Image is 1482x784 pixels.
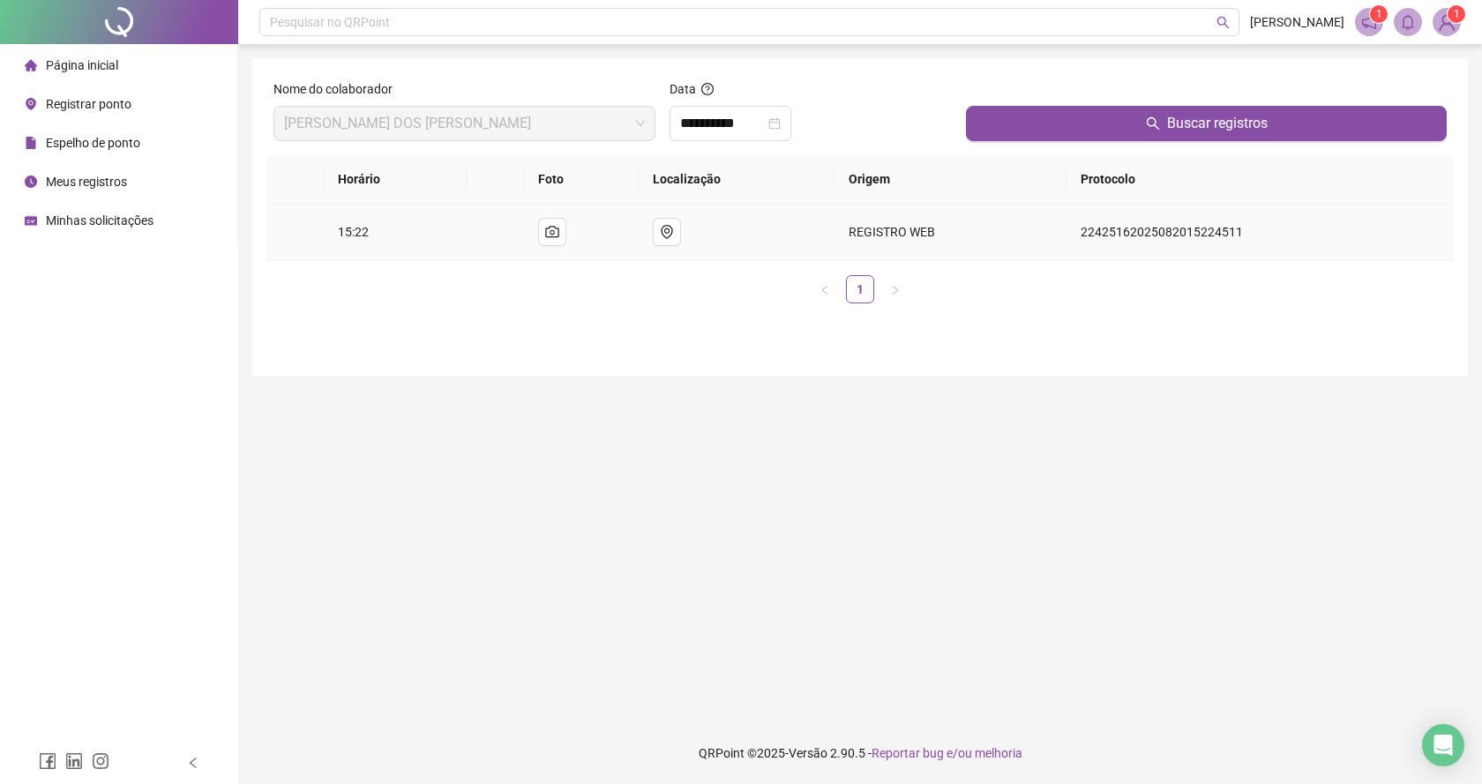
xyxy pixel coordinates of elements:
[1067,204,1454,261] td: 22425162025082015224511
[811,275,839,303] button: left
[881,275,909,303] button: right
[1376,8,1382,20] span: 1
[25,137,37,149] span: file
[187,757,199,769] span: left
[835,155,1067,204] th: Origem
[25,175,37,188] span: clock-circle
[1422,724,1464,766] div: Open Intercom Messenger
[1146,116,1160,131] span: search
[238,722,1482,784] footer: QRPoint © 2025 - 2.90.5 -
[39,752,56,770] span: facebook
[846,275,874,303] li: 1
[65,752,83,770] span: linkedin
[324,155,467,204] th: Horário
[1216,16,1230,29] span: search
[820,285,830,295] span: left
[284,107,645,140] span: RICHARD MARTINS DOS SANTOS
[1454,8,1460,20] span: 1
[545,225,559,239] span: camera
[1250,12,1344,32] span: [PERSON_NAME]
[25,214,37,227] span: schedule
[338,225,369,239] span: 15:22
[639,155,834,204] th: Localização
[660,225,674,239] span: environment
[524,155,639,204] th: Foto
[835,204,1067,261] td: REGISTRO WEB
[811,275,839,303] li: Página anterior
[1361,14,1377,30] span: notification
[670,82,696,96] span: Data
[701,83,714,95] span: question-circle
[25,59,37,71] span: home
[847,276,873,302] a: 1
[46,58,118,72] span: Página inicial
[881,275,909,303] li: Próxima página
[46,97,131,111] span: Registrar ponto
[1448,5,1465,23] sup: Atualize o seu contato no menu Meus Dados
[46,175,127,189] span: Meus registros
[46,213,153,228] span: Minhas solicitações
[1433,9,1460,35] img: 84420
[1370,5,1388,23] sup: 1
[1167,113,1268,134] span: Buscar registros
[1067,155,1454,204] th: Protocolo
[92,752,109,770] span: instagram
[25,98,37,110] span: environment
[890,285,901,295] span: right
[1400,14,1416,30] span: bell
[872,746,1022,760] span: Reportar bug e/ou melhoria
[789,746,827,760] span: Versão
[273,79,404,99] label: Nome do colaborador
[46,136,140,150] span: Espelho de ponto
[966,106,1447,141] button: Buscar registros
